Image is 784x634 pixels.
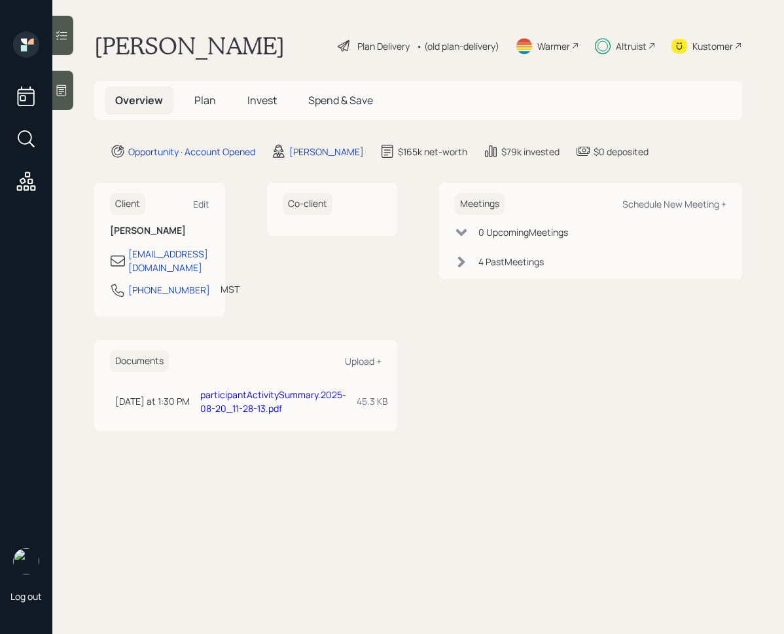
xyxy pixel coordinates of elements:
div: Upload + [345,355,382,367]
span: Plan [194,93,216,107]
img: retirable_logo.png [13,548,39,574]
div: MST [221,282,240,296]
div: [DATE] at 1:30 PM [115,394,190,408]
div: Kustomer [692,39,733,53]
div: • (old plan-delivery) [416,39,499,53]
div: Edit [193,198,209,210]
div: $165k net-worth [398,145,467,158]
h6: Meetings [455,193,505,215]
h6: Co-client [283,193,332,215]
div: Warmer [537,39,570,53]
span: Invest [247,93,277,107]
div: 0 Upcoming Meeting s [478,225,568,239]
h6: Client [110,193,145,215]
div: Schedule New Meeting + [622,198,726,210]
span: Spend & Save [308,93,373,107]
span: Overview [115,93,163,107]
div: $0 deposited [594,145,649,158]
div: [EMAIL_ADDRESS][DOMAIN_NAME] [128,247,209,274]
div: Log out [10,590,42,603]
div: 4 Past Meeting s [478,255,544,269]
h1: [PERSON_NAME] [94,31,285,60]
div: 45.3 KB [357,394,388,408]
div: $79k invested [501,145,560,158]
a: participantActivitySummary.2025-08-20_11-28-13.pdf [200,388,346,415]
div: Altruist [616,39,647,53]
h6: [PERSON_NAME] [110,225,209,236]
div: Plan Delivery [357,39,410,53]
div: [PERSON_NAME] [289,145,364,158]
div: Opportunity · Account Opened [128,145,255,158]
div: [PHONE_NUMBER] [128,283,210,297]
h6: Documents [110,350,169,372]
